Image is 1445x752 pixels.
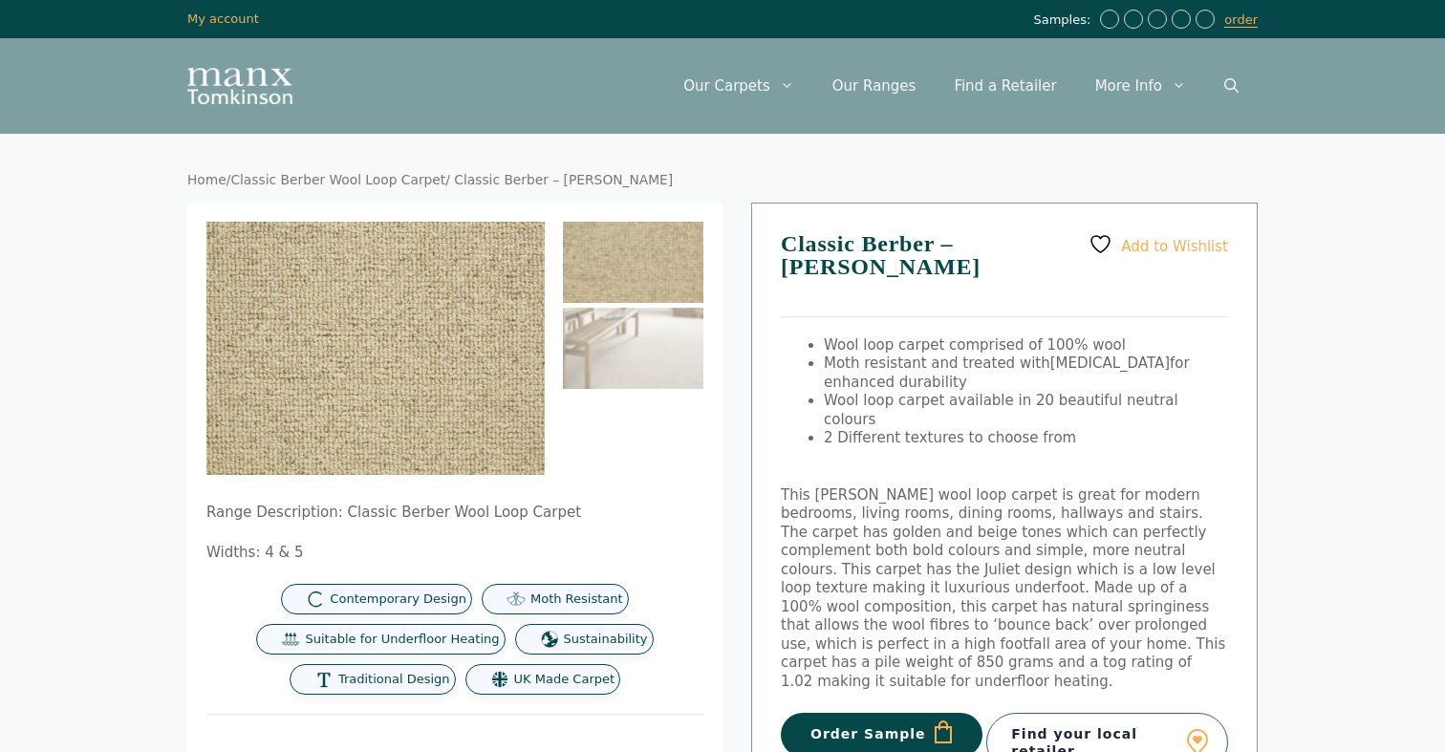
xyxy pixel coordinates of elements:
span: Sustainability [564,632,648,648]
span: Traditional Design [338,672,450,688]
a: Open Search Bar [1205,57,1258,115]
a: Our Ranges [813,57,936,115]
nav: Breadcrumb [187,172,1258,189]
span: [MEDICAL_DATA] [1050,355,1170,372]
a: Our Carpets [664,57,813,115]
img: Manx Tomkinson [187,68,292,104]
img: Classic Berber - Juliet Oatmeal [563,222,703,303]
span: Wool loop carpet available in 20 beautiful neutral colours [824,392,1178,428]
span: Suitable for Underfloor Heating [305,632,499,648]
span: UK Made Carpet [514,672,615,688]
span: Contemporary Design [330,591,466,608]
span: Moth resistant and treated with [824,355,1050,372]
a: order [1224,12,1258,28]
a: Classic Berber Wool Loop Carpet [230,172,445,187]
a: Home [187,172,226,187]
a: Add to Wishlist [1089,232,1228,256]
span: for enhanced durability [824,355,1190,391]
span: 2 Different textures to choose from [824,429,1076,446]
span: This [PERSON_NAME] wool loop carpet is great for modern bedrooms, living rooms, dining rooms, hal... [781,486,1225,690]
span: Moth Resistant [530,591,623,608]
span: Add to Wishlist [1121,237,1228,254]
span: Samples: [1033,12,1095,29]
h1: Classic Berber – [PERSON_NAME] [781,232,1228,317]
p: Range Description: Classic Berber Wool Loop Carpet [206,504,703,523]
a: My account [187,11,259,26]
nav: Primary [664,57,1258,115]
span: Wool loop carpet comprised of 100% wool [824,336,1126,354]
p: Widths: 4 & 5 [206,544,703,563]
img: Classic Berber [563,308,703,389]
a: More Info [1076,57,1205,115]
a: Find a Retailer [935,57,1075,115]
